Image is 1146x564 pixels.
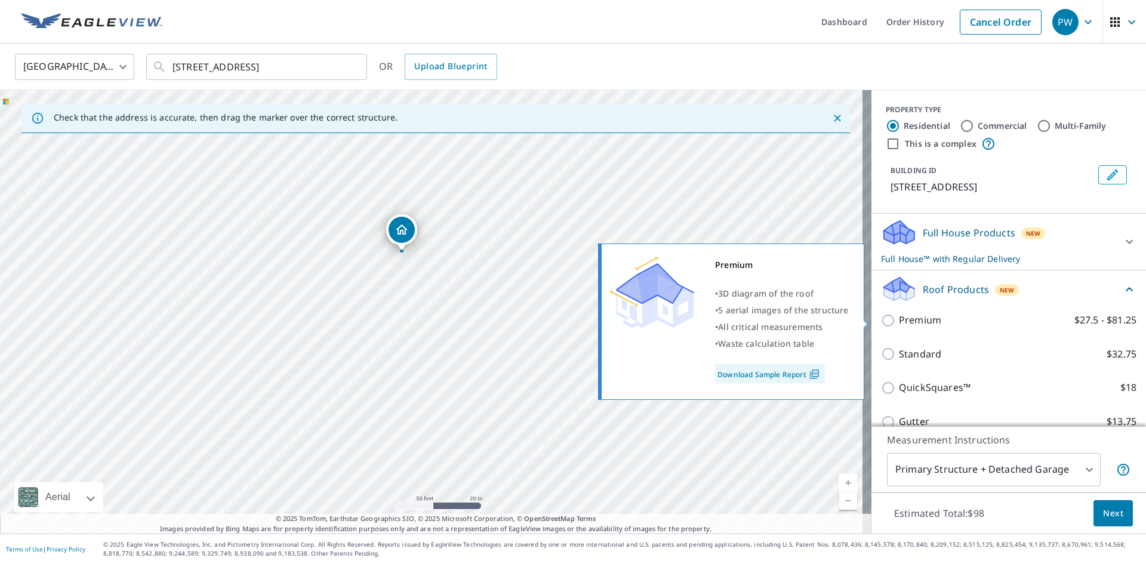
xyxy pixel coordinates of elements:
[1093,500,1133,527] button: Next
[905,138,976,150] label: This is a complex
[405,54,497,80] a: Upload Blueprint
[886,104,1132,115] div: PROPERTY TYPE
[923,226,1015,240] p: Full House Products
[15,50,134,84] div: [GEOGRAPHIC_DATA]
[6,545,85,553] p: |
[47,545,85,553] a: Privacy Policy
[839,474,857,492] a: Current Level 19, Zoom In
[715,285,849,302] div: •
[1120,380,1136,395] p: $18
[923,282,989,297] p: Roof Products
[379,54,497,80] div: OR
[806,369,822,380] img: Pdf Icon
[715,364,825,383] a: Download Sample Report
[715,335,849,352] div: •
[103,540,1140,558] p: © 2025 Eagle View Technologies, Inc. and Pictometry International Corp. All Rights Reserved. Repo...
[611,257,694,328] img: Premium
[1026,229,1041,238] span: New
[887,453,1101,486] div: Primary Structure + Detached Garage
[839,492,857,510] a: Current Level 19, Zoom Out
[524,514,574,523] a: OpenStreetMap
[276,514,596,524] span: © 2025 TomTom, Earthstar Geographics SIO, © 2025 Microsoft Corporation, ©
[1074,313,1136,328] p: $27.5 - $81.25
[881,218,1136,265] div: Full House ProductsNewFull House™ with Regular Delivery
[830,110,845,126] button: Close
[6,545,43,553] a: Terms of Use
[978,120,1027,132] label: Commercial
[172,50,343,84] input: Search by address or latitude-longitude
[14,482,103,512] div: Aerial
[715,257,849,273] div: Premium
[1107,414,1136,429] p: $13.75
[899,313,941,328] p: Premium
[21,13,162,31] img: EV Logo
[1103,506,1123,521] span: Next
[1107,347,1136,362] p: $32.75
[715,319,849,335] div: •
[904,120,950,132] label: Residential
[718,304,848,316] span: 5 aerial images of the structure
[414,59,487,74] span: Upload Blueprint
[960,10,1042,35] a: Cancel Order
[718,338,814,349] span: Waste calculation table
[718,288,814,299] span: 3D diagram of the roof
[42,482,74,512] div: Aerial
[891,180,1093,194] p: [STREET_ADDRESS]
[577,514,596,523] a: Terms
[1116,463,1130,477] span: Your report will include the primary structure and a detached garage if one exists.
[54,112,398,123] p: Check that the address is accurate, then drag the marker over the correct structure.
[899,347,941,362] p: Standard
[881,252,1115,265] p: Full House™ with Regular Delivery
[1052,9,1079,35] div: PW
[715,302,849,319] div: •
[718,321,822,332] span: All critical measurements
[1000,285,1015,295] span: New
[899,380,971,395] p: QuickSquares™
[1098,165,1127,184] button: Edit building 1
[899,414,929,429] p: Gutter
[887,433,1130,447] p: Measurement Instructions
[881,275,1136,303] div: Roof ProductsNew
[386,214,417,251] div: Dropped pin, building 1, Residential property, 4075 Hillwood Pt Marietta, GA 30068
[891,165,936,175] p: BUILDING ID
[885,500,994,526] p: Estimated Total: $98
[1055,120,1107,132] label: Multi-Family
